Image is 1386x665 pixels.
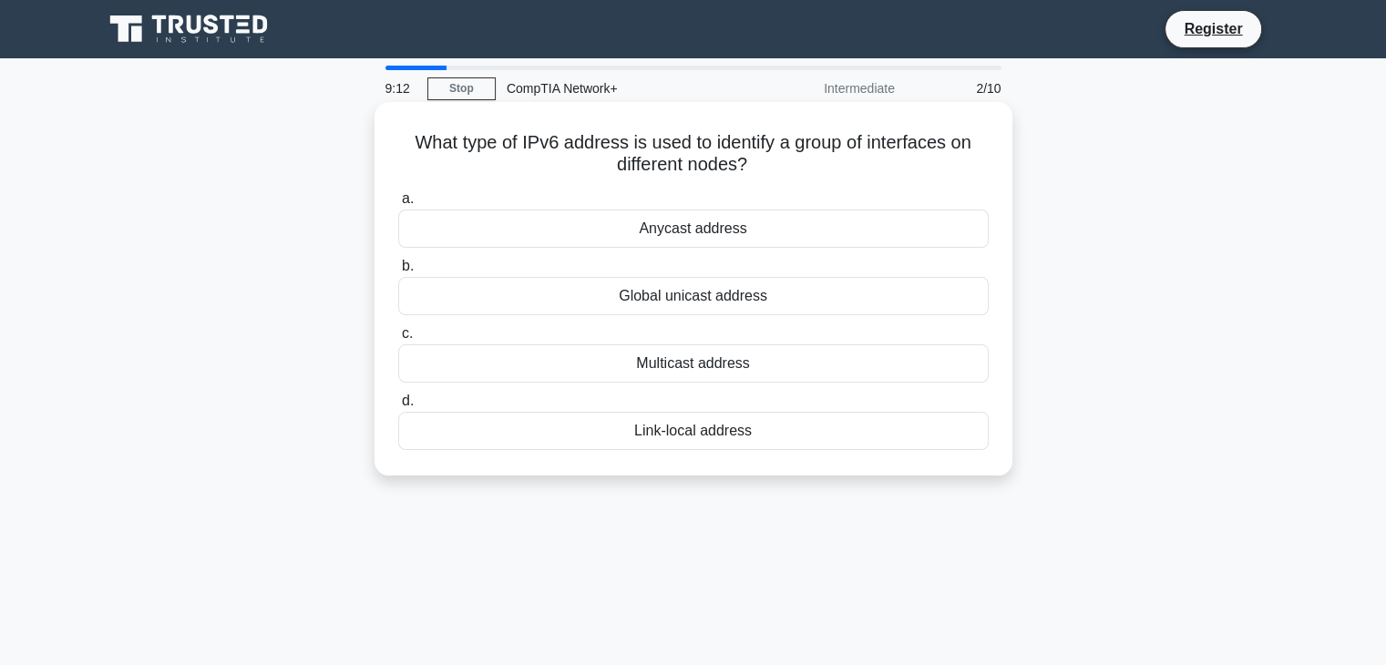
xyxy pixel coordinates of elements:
div: Anycast address [398,210,989,248]
div: 9:12 [375,70,427,107]
div: Intermediate [746,70,906,107]
span: d. [402,393,414,408]
div: Global unicast address [398,277,989,315]
div: 2/10 [906,70,1012,107]
span: a. [402,190,414,206]
div: Multicast address [398,344,989,383]
span: c. [402,325,413,341]
a: Register [1173,17,1253,40]
span: b. [402,258,414,273]
div: CompTIA Network+ [496,70,746,107]
div: Link-local address [398,412,989,450]
h5: What type of IPv6 address is used to identify a group of interfaces on different nodes? [396,131,991,177]
a: Stop [427,77,496,100]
